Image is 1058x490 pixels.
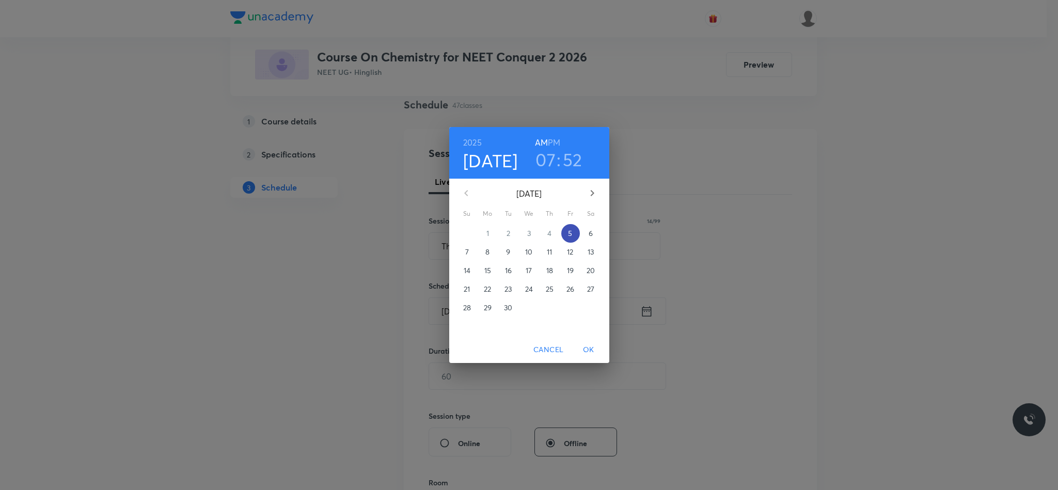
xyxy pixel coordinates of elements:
[485,247,489,257] p: 8
[520,280,539,298] button: 24
[505,265,512,276] p: 16
[541,243,559,261] button: 11
[504,284,512,294] p: 23
[499,243,518,261] button: 9
[535,149,556,170] button: 07
[541,261,559,280] button: 18
[582,243,601,261] button: 13
[506,247,510,257] p: 9
[479,298,497,317] button: 29
[499,209,518,219] span: Tu
[568,228,572,239] p: 5
[520,209,539,219] span: We
[520,261,539,280] button: 17
[587,265,595,276] p: 20
[464,284,470,294] p: 21
[465,247,469,257] p: 7
[479,280,497,298] button: 22
[563,149,582,170] button: 52
[561,280,580,298] button: 26
[479,187,580,200] p: [DATE]
[541,280,559,298] button: 25
[566,284,574,294] p: 26
[504,303,512,313] p: 30
[561,243,580,261] button: 12
[587,284,594,294] p: 27
[464,265,470,276] p: 14
[458,280,477,298] button: 21
[463,135,482,150] button: 2025
[525,247,532,257] p: 10
[547,247,552,257] p: 11
[499,261,518,280] button: 16
[572,340,605,359] button: OK
[458,209,477,219] span: Su
[529,340,567,359] button: Cancel
[548,135,560,150] button: PM
[541,209,559,219] span: Th
[484,284,491,294] p: 22
[567,265,574,276] p: 19
[499,298,518,317] button: 30
[588,247,594,257] p: 13
[479,209,497,219] span: Mo
[561,209,580,219] span: Fr
[499,280,518,298] button: 23
[576,343,601,356] span: OK
[546,284,554,294] p: 25
[484,265,491,276] p: 15
[525,284,533,294] p: 24
[463,150,518,171] button: [DATE]
[561,261,580,280] button: 19
[582,209,601,219] span: Sa
[533,343,563,356] span: Cancel
[535,135,548,150] button: AM
[561,224,580,243] button: 5
[479,261,497,280] button: 15
[589,228,593,239] p: 6
[567,247,573,257] p: 12
[582,224,601,243] button: 6
[557,149,561,170] h3: :
[458,261,477,280] button: 14
[458,298,477,317] button: 28
[479,243,497,261] button: 8
[546,265,553,276] p: 18
[582,280,601,298] button: 27
[463,303,471,313] p: 28
[526,265,532,276] p: 17
[484,303,492,313] p: 29
[520,243,539,261] button: 10
[458,243,477,261] button: 7
[582,261,601,280] button: 20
